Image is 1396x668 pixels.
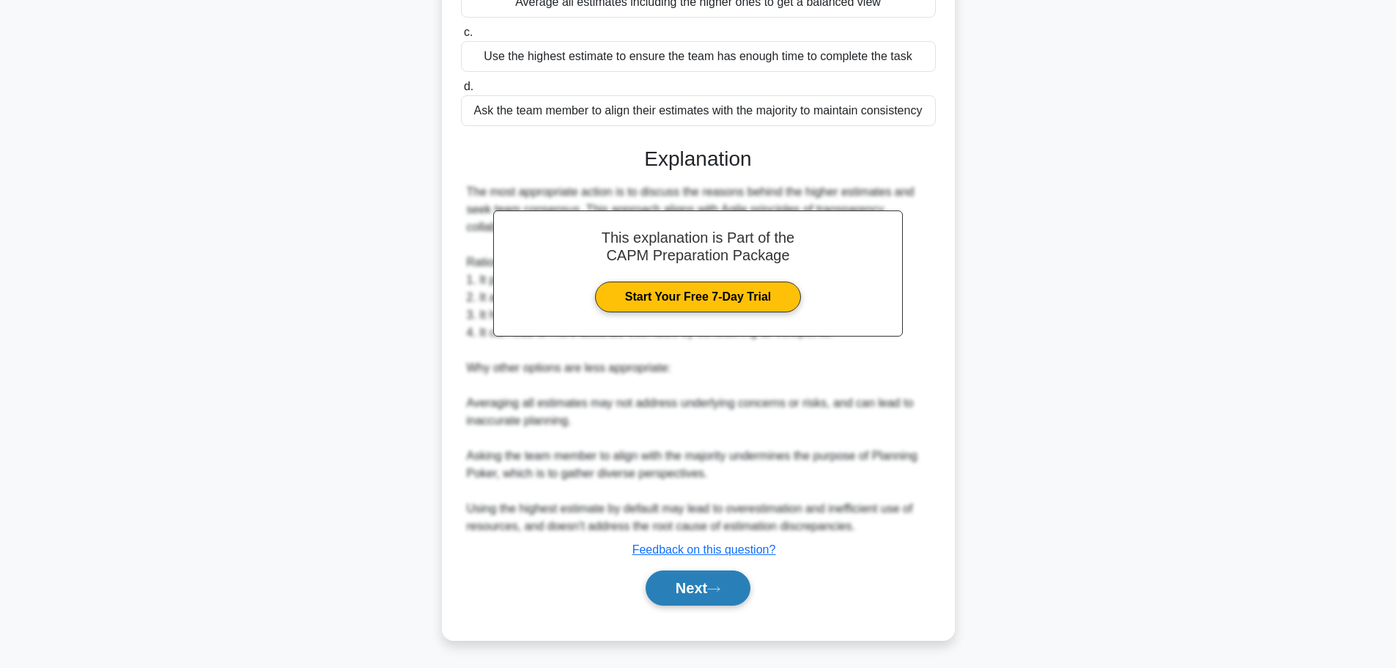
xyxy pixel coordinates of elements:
[464,80,473,92] span: d.
[461,95,936,126] div: Ask the team member to align their estimates with the majority to maintain consistency
[464,26,473,38] span: c.
[632,543,776,556] a: Feedback on this question?
[467,183,930,535] div: The most appropriate action is to discuss the reasons behind the higher estimates and seek team c...
[461,41,936,72] div: Use the highest estimate to ensure the team has enough time to complete the task
[595,282,801,312] a: Start Your Free 7-Day Trial
[470,147,927,172] h3: Explanation
[646,570,750,606] button: Next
